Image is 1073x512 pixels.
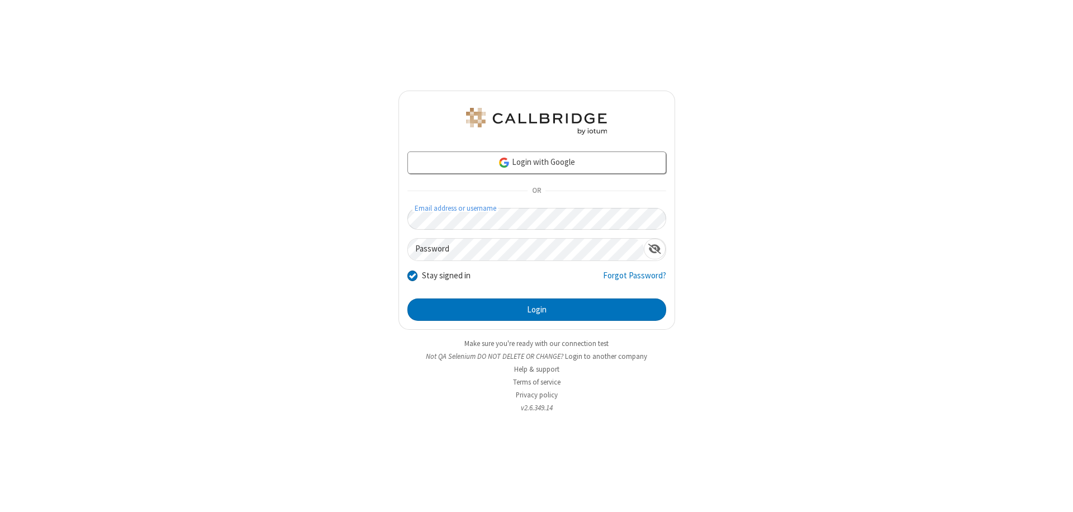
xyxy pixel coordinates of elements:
div: Show password [644,239,666,259]
li: Not QA Selenium DO NOT DELETE OR CHANGE? [398,351,675,362]
a: Forgot Password? [603,269,666,291]
a: Login with Google [407,151,666,174]
a: Terms of service [513,377,561,387]
button: Login to another company [565,351,647,362]
span: OR [528,183,545,199]
input: Email address or username [407,208,666,230]
img: QA Selenium DO NOT DELETE OR CHANGE [464,108,609,135]
img: google-icon.png [498,157,510,169]
label: Stay signed in [422,269,471,282]
a: Help & support [514,364,559,374]
a: Make sure you're ready with our connection test [464,339,609,348]
input: Password [408,239,644,260]
button: Login [407,298,666,321]
li: v2.6.349.14 [398,402,675,413]
a: Privacy policy [516,390,558,400]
